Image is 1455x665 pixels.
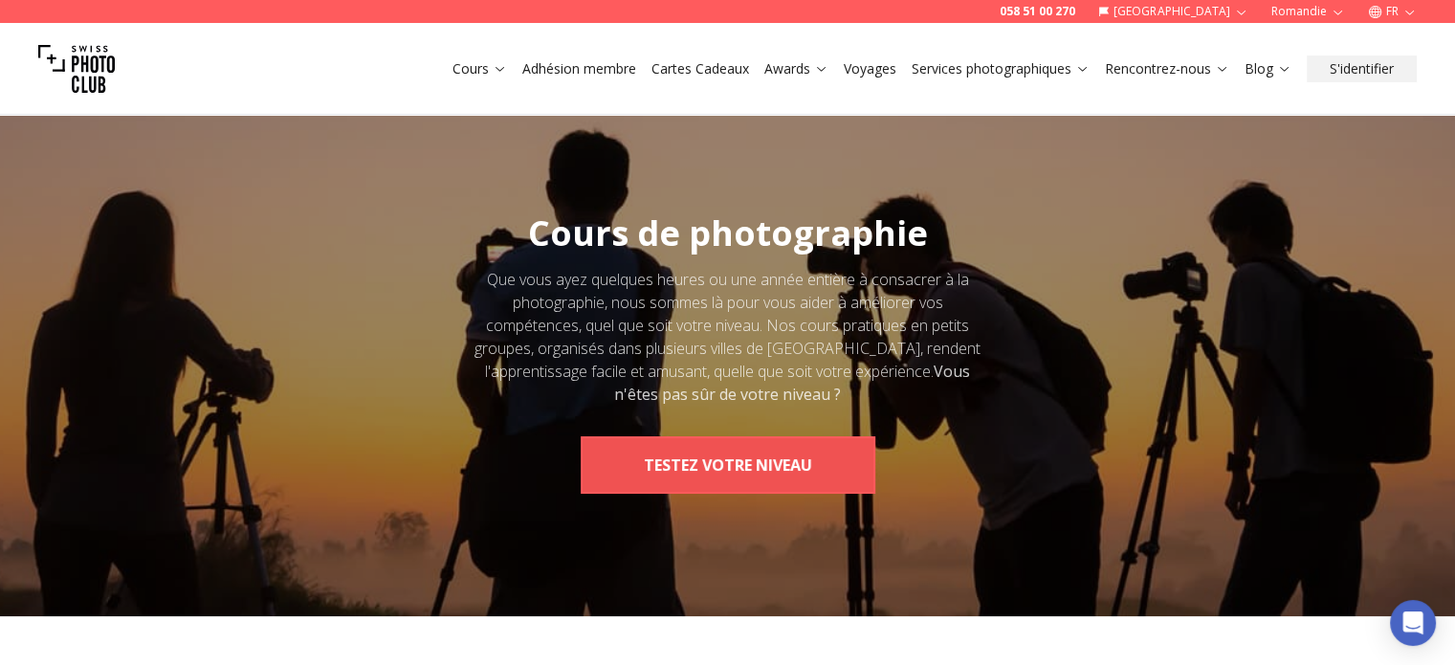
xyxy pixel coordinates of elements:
[1237,55,1299,82] button: Blog
[836,55,904,82] button: Voyages
[515,55,644,82] button: Adhésion membre
[522,59,636,78] a: Adhésion membre
[38,31,115,107] img: Swiss photo club
[757,55,836,82] button: Awards
[452,59,507,78] a: Cours
[1105,59,1229,78] a: Rencontrez-nous
[445,55,515,82] button: Cours
[1245,59,1291,78] a: Blog
[912,59,1090,78] a: Services photographiques
[1000,4,1075,19] a: 058 51 00 270
[844,59,896,78] a: Voyages
[528,210,928,256] span: Cours de photographie
[764,59,828,78] a: Awards
[651,59,749,78] a: Cartes Cadeaux
[904,55,1097,82] button: Services photographiques
[468,268,988,406] div: Que vous ayez quelques heures ou une année entière à consacrer à la photographie, nous sommes là ...
[1307,55,1417,82] button: S'identifier
[1390,600,1436,646] div: Open Intercom Messenger
[644,55,757,82] button: Cartes Cadeaux
[581,436,875,494] button: TESTEZ VOTRE NIVEAU
[1097,55,1237,82] button: Rencontrez-nous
